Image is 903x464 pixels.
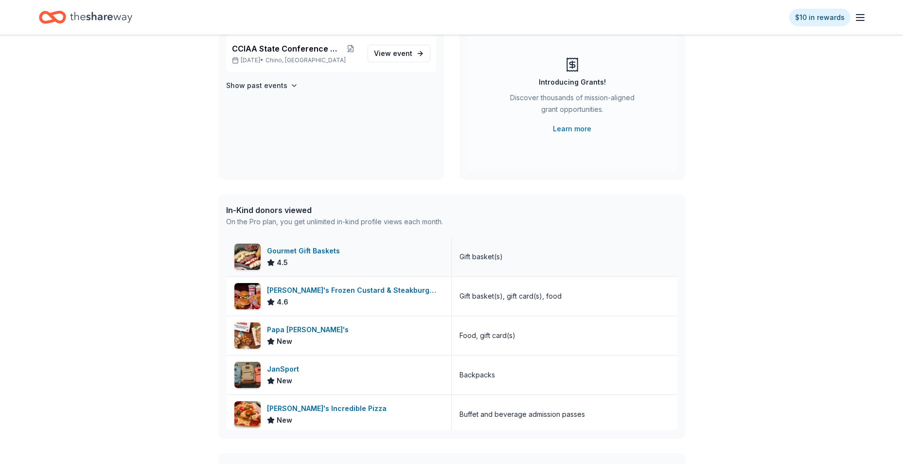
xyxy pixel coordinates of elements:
div: [PERSON_NAME]'s Frozen Custard & Steakburgers [267,285,443,296]
div: Gourmet Gift Baskets [267,245,344,257]
img: Image for JanSport [234,362,261,388]
div: Discover thousands of mission-aligned grant opportunities. [506,92,638,119]
a: $10 in rewards [789,9,850,26]
div: Papa [PERSON_NAME]'s [267,324,353,336]
span: New [277,375,292,387]
div: Gift basket(s) [460,251,503,263]
div: Gift basket(s), gift card(s), food [460,290,562,302]
div: JanSport [267,363,303,375]
a: Learn more [553,123,591,135]
span: New [277,336,292,347]
button: Show past events [226,80,298,91]
img: Image for John's Incredible Pizza [234,401,261,428]
img: Image for Papa John's [234,322,261,349]
div: On the Pro plan, you get unlimited in-kind profile views each month. [226,216,443,228]
div: Backpacks [460,369,495,381]
img: Image for Freddy's Frozen Custard & Steakburgers [234,283,261,309]
img: Image for Gourmet Gift Baskets [234,244,261,270]
span: 4.6 [277,296,288,308]
span: New [277,414,292,426]
span: 4.5 [277,257,288,268]
p: [DATE] • [232,56,360,64]
h4: Show past events [226,80,287,91]
span: CCIAA State Conference 2025 [232,43,342,54]
a: Home [39,6,132,29]
span: View [374,48,412,59]
div: In-Kind donors viewed [226,204,443,216]
div: Food, gift card(s) [460,330,515,341]
span: Chino, [GEOGRAPHIC_DATA] [266,56,346,64]
div: Introducing Grants! [539,76,606,88]
div: Buffet and beverage admission passes [460,409,585,420]
div: [PERSON_NAME]'s Incredible Pizza [267,403,390,414]
a: View event [368,45,430,62]
span: event [393,49,412,57]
